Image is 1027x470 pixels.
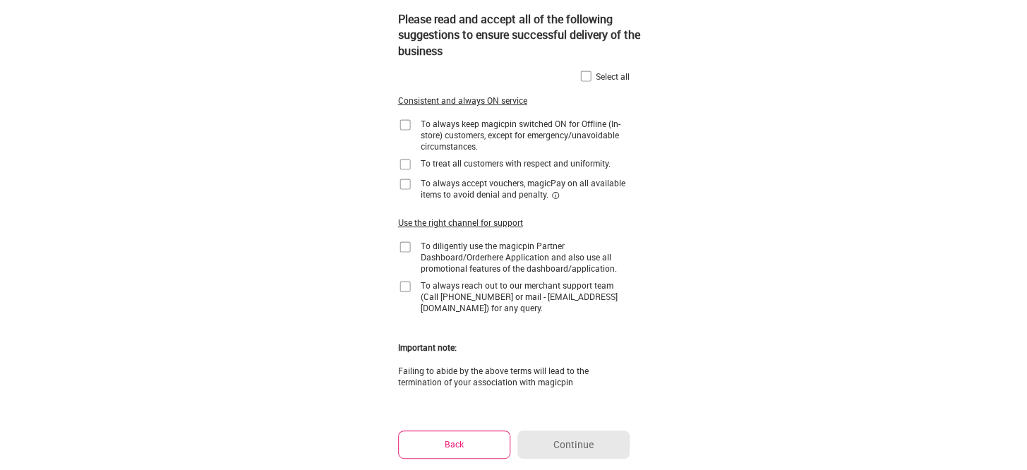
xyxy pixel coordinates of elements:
[398,342,457,354] div: Important note:
[398,217,523,229] div: Use the right channel for support
[398,157,412,171] img: home-delivery-unchecked-checkbox-icon.f10e6f61.svg
[579,69,593,83] img: home-delivery-unchecked-checkbox-icon.f10e6f61.svg
[421,118,630,152] div: To always keep magicpin switched ON for Offline (In-store) customers, except for emergency/unavoi...
[398,430,511,458] button: Back
[398,95,527,107] div: Consistent and always ON service
[421,279,630,313] div: To always reach out to our merchant support team (Call [PHONE_NUMBER] or mail - [EMAIL_ADDRESS][D...
[398,365,630,387] div: Failing to abide by the above terms will lead to the termination of your association with magicpin
[596,71,630,82] div: Select all
[398,240,412,254] img: home-delivery-unchecked-checkbox-icon.f10e6f61.svg
[421,240,630,274] div: To diligently use the magicpin Partner Dashboard/Orderhere Application and also use all promotion...
[517,430,629,459] button: Continue
[421,177,630,200] div: To always accept vouchers, magicPay on all available items to avoid denial and penalty.
[398,118,412,132] img: home-delivery-unchecked-checkbox-icon.f10e6f61.svg
[398,177,412,191] img: home-delivery-unchecked-checkbox-icon.f10e6f61.svg
[421,157,611,169] div: To treat all customers with respect and uniformity.
[551,191,560,200] img: informationCircleBlack.2195f373.svg
[398,279,412,294] img: home-delivery-unchecked-checkbox-icon.f10e6f61.svg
